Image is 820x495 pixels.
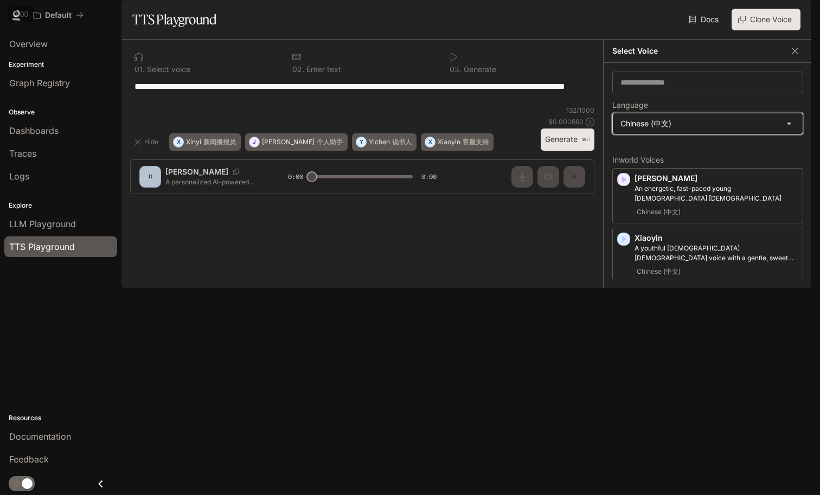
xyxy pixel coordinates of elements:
[613,113,803,134] div: Chinese (中文)
[612,101,648,109] p: Language
[635,265,683,278] span: Chinese (中文)
[635,205,683,218] span: Chinese (中文)
[392,139,412,145] p: 说书人
[450,66,462,73] p: 0 3 .
[134,66,145,73] p: 0 1 .
[582,137,590,143] p: ⌘⏎
[292,66,304,73] p: 0 2 .
[186,139,201,145] p: Xinyi
[635,243,798,263] p: A youthful Chinese female voice with a gentle, sweet voice
[169,133,241,151] button: XXinyi新闻播报员
[421,133,494,151] button: XXiaoyin客服支持
[174,133,183,151] div: X
[262,139,315,145] p: [PERSON_NAME]
[635,184,798,203] p: An energetic, fast-paced young Chinese female
[732,9,800,30] button: Clone Voice
[45,11,72,20] p: Default
[425,133,435,151] div: X
[438,139,460,145] p: Xiaoyin
[462,66,496,73] p: Generate
[245,133,348,151] button: J[PERSON_NAME]个人助手
[203,139,236,145] p: 新闻播报员
[145,66,190,73] p: Select voice
[304,66,341,73] p: Enter text
[356,133,366,151] div: Y
[687,9,723,30] a: Docs
[635,173,798,184] p: [PERSON_NAME]
[541,128,594,151] button: Generate⌘⏎
[369,139,390,145] p: Yichen
[352,133,417,151] button: YYichen说书人
[612,156,803,164] p: Inworld Voices
[566,106,594,115] p: 132 / 1000
[635,233,798,243] p: Xiaoyin
[548,117,584,126] p: $ 0.000660
[28,4,88,26] button: All workspaces
[317,139,343,145] p: 个人助手
[249,133,259,151] div: J
[130,133,165,151] button: Hide
[132,9,216,30] h1: TTS Playground
[463,139,489,145] p: 客服支持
